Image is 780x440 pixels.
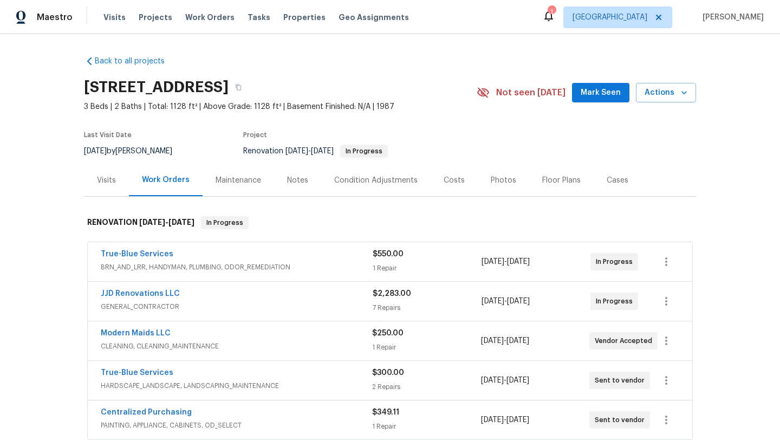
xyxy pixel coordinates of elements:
[37,12,73,23] span: Maestro
[482,297,504,305] span: [DATE]
[87,216,194,229] h6: RENOVATION
[84,145,185,158] div: by [PERSON_NAME]
[229,77,248,97] button: Copy Address
[101,301,373,312] span: GENERAL_CONTRACTOR
[698,12,764,23] span: [PERSON_NAME]
[372,369,404,377] span: $300.00
[481,335,529,346] span: -
[496,87,565,98] span: Not seen [DATE]
[373,263,482,274] div: 1 Repair
[506,416,529,424] span: [DATE]
[372,409,399,416] span: $349.11
[139,218,194,226] span: -
[372,421,480,432] div: 1 Repair
[595,375,649,386] span: Sent to vendor
[139,12,172,23] span: Projects
[481,375,529,386] span: -
[341,148,387,154] span: In Progress
[645,86,687,100] span: Actions
[334,175,418,186] div: Condition Adjustments
[482,256,530,267] span: -
[581,86,621,100] span: Mark Seen
[101,329,171,337] a: Modern Maids LLC
[491,175,516,186] div: Photos
[481,415,529,425] span: -
[139,218,165,226] span: [DATE]
[444,175,465,186] div: Costs
[101,290,180,297] a: JJD Renovations LLC
[287,175,308,186] div: Notes
[243,132,267,138] span: Project
[101,250,173,258] a: True-Blue Services
[248,14,270,21] span: Tasks
[481,377,504,384] span: [DATE]
[572,83,629,103] button: Mark Seen
[84,132,132,138] span: Last Visit Date
[373,290,411,297] span: $2,283.00
[101,380,372,391] span: HARDSCAPE_LANDSCAPE, LANDSCAPING_MAINTENANCE
[573,12,647,23] span: [GEOGRAPHIC_DATA]
[548,7,555,17] div: 1
[283,12,326,23] span: Properties
[101,341,372,352] span: CLEANING, CLEANING_MAINTENANCE
[542,175,581,186] div: Floor Plans
[97,175,116,186] div: Visits
[101,409,192,416] a: Centralized Purchasing
[607,175,628,186] div: Cases
[216,175,261,186] div: Maintenance
[482,296,530,307] span: -
[185,12,235,23] span: Work Orders
[84,101,477,112] span: 3 Beds | 2 Baths | Total: 1128 ft² | Above Grade: 1128 ft² | Basement Finished: N/A | 1987
[372,381,480,392] div: 2 Repairs
[168,218,194,226] span: [DATE]
[506,337,529,345] span: [DATE]
[84,147,107,155] span: [DATE]
[142,174,190,185] div: Work Orders
[636,83,696,103] button: Actions
[243,147,388,155] span: Renovation
[84,82,229,93] h2: [STREET_ADDRESS]
[202,217,248,228] span: In Progress
[372,329,404,337] span: $250.00
[482,258,504,266] span: [DATE]
[101,262,373,273] span: BRN_AND_LRR, HANDYMAN, PLUMBING, ODOR_REMEDIATION
[481,337,504,345] span: [DATE]
[373,250,404,258] span: $550.00
[373,302,482,313] div: 7 Repairs
[372,342,480,353] div: 1 Repair
[84,205,696,240] div: RENOVATION [DATE]-[DATE]In Progress
[103,12,126,23] span: Visits
[84,56,188,67] a: Back to all projects
[596,296,637,307] span: In Progress
[311,147,334,155] span: [DATE]
[595,335,656,346] span: Vendor Accepted
[596,256,637,267] span: In Progress
[507,258,530,266] span: [DATE]
[285,147,308,155] span: [DATE]
[506,377,529,384] span: [DATE]
[507,297,530,305] span: [DATE]
[285,147,334,155] span: -
[339,12,409,23] span: Geo Assignments
[595,415,649,425] span: Sent to vendor
[101,369,173,377] a: True-Blue Services
[101,420,372,431] span: PAINTING, APPLIANCE, CABINETS, OD_SELECT
[481,416,504,424] span: [DATE]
